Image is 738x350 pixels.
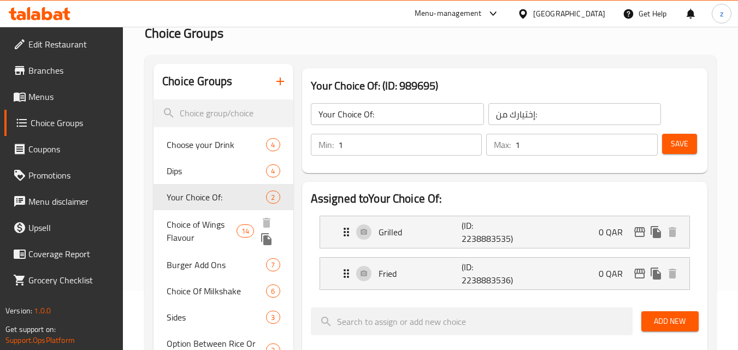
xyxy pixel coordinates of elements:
[153,99,293,127] input: search
[648,224,664,240] button: duplicate
[258,231,275,247] button: duplicate
[462,260,517,287] p: (ID: 2238883536)
[641,311,699,331] button: Add New
[4,162,123,188] a: Promotions
[162,73,232,90] h2: Choice Groups
[379,226,462,239] p: Grilled
[28,169,115,182] span: Promotions
[311,77,699,94] h3: Your Choice Of: (ID: 989695)
[266,138,280,151] div: Choices
[671,137,688,151] span: Save
[167,138,266,151] span: Choose your Drink
[4,31,123,57] a: Edit Restaurant
[648,265,664,282] button: duplicate
[153,132,293,158] div: Choose your Drink4
[267,260,279,270] span: 7
[599,226,631,239] p: 0 QAR
[318,138,334,151] p: Min:
[266,258,280,271] div: Choices
[167,218,237,244] span: Choice of Wings Flavour
[311,307,633,335] input: search
[494,138,511,151] p: Max:
[28,90,115,103] span: Menus
[28,195,115,208] span: Menu disclaimer
[153,184,293,210] div: Your Choice Of:2
[4,110,123,136] a: Choice Groups
[153,210,293,252] div: Choice of Wings Flavour14deleteduplicate
[153,278,293,304] div: Choice Of Milkshake6
[4,57,123,84] a: Branches
[266,311,280,324] div: Choices
[267,286,279,296] span: 6
[267,312,279,323] span: 3
[631,265,648,282] button: edit
[631,224,648,240] button: edit
[664,265,681,282] button: delete
[462,219,517,245] p: (ID: 2238883535)
[4,188,123,215] a: Menu disclaimer
[167,284,266,298] span: Choice Of Milkshake
[5,322,56,336] span: Get support on:
[266,284,280,298] div: Choices
[5,304,32,318] span: Version:
[258,215,275,231] button: delete
[5,333,75,347] a: Support.OpsPlatform
[28,221,115,234] span: Upsell
[153,158,293,184] div: Dips4
[145,21,223,45] span: Choice Groups
[4,136,123,162] a: Coupons
[28,64,115,77] span: Branches
[311,211,699,253] li: Expand
[664,224,681,240] button: delete
[4,241,123,267] a: Coverage Report
[320,258,689,289] div: Expand
[153,304,293,330] div: Sides3
[720,8,723,20] span: z
[662,134,697,154] button: Save
[4,267,123,293] a: Grocery Checklist
[28,247,115,260] span: Coverage Report
[311,191,699,207] h2: Assigned to Your Choice Of:
[237,226,253,236] span: 14
[599,267,631,280] p: 0 QAR
[650,315,690,328] span: Add New
[28,38,115,51] span: Edit Restaurant
[379,267,462,280] p: Fried
[267,166,279,176] span: 4
[267,140,279,150] span: 4
[28,143,115,156] span: Coupons
[167,311,266,324] span: Sides
[320,216,689,248] div: Expand
[415,7,482,20] div: Menu-management
[167,164,266,177] span: Dips
[167,191,266,204] span: Your Choice Of:
[4,215,123,241] a: Upsell
[4,84,123,110] a: Menus
[34,304,51,318] span: 1.0.0
[153,252,293,278] div: Burger Add Ons7
[28,274,115,287] span: Grocery Checklist
[31,116,115,129] span: Choice Groups
[167,258,266,271] span: Burger Add Ons
[311,253,699,294] li: Expand
[267,192,279,203] span: 2
[533,8,605,20] div: [GEOGRAPHIC_DATA]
